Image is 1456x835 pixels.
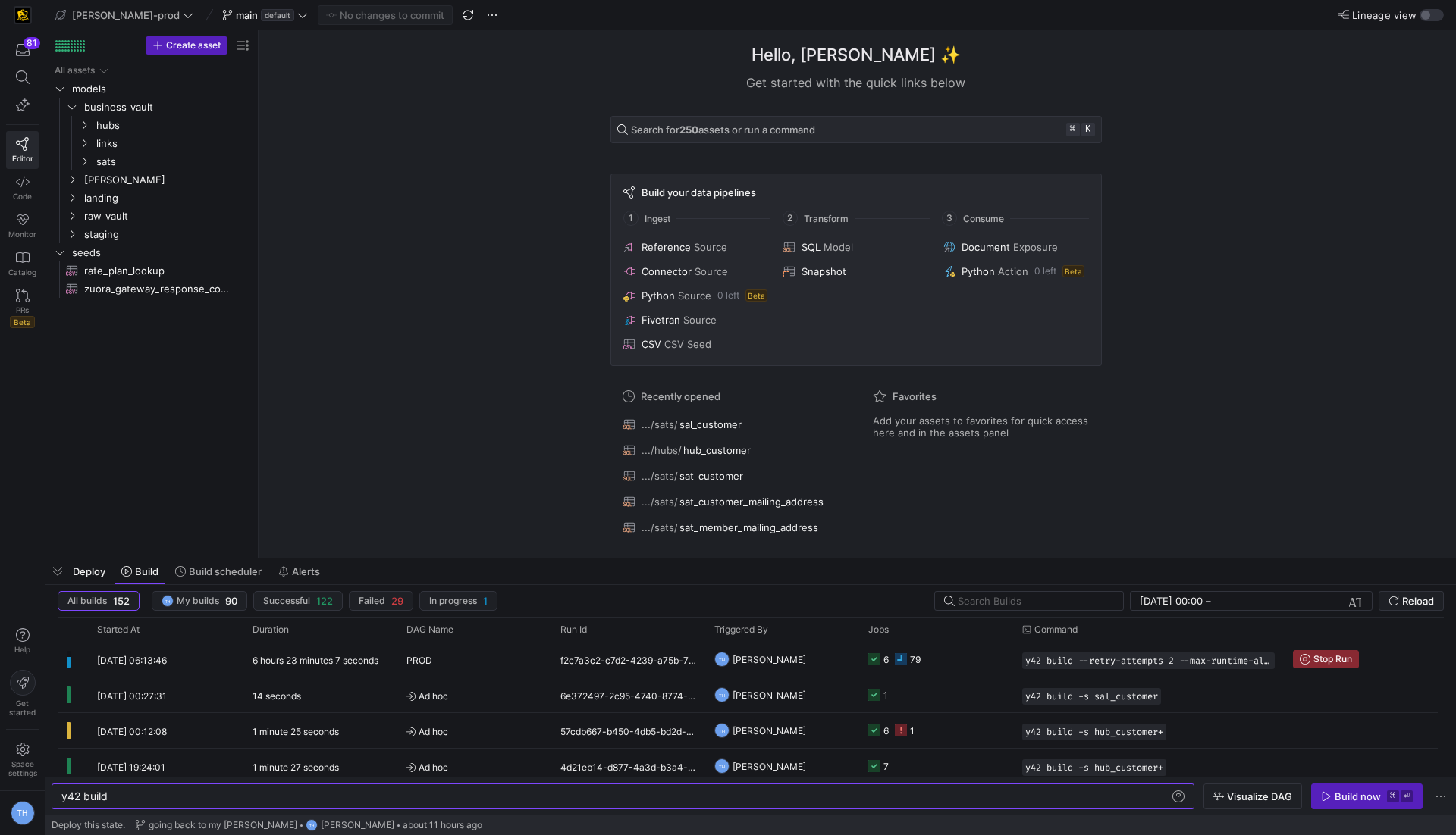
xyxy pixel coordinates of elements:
[1025,691,1158,702] span: y42 build -s sal_customer
[1062,265,1084,277] span: Beta
[11,801,35,825] div: TH
[52,152,252,170] div: Press SPACE to select this row.
[406,714,542,749] span: Ad hoc
[679,124,698,136] strong: 250
[73,565,105,577] span: Deploy
[10,316,35,328] span: Beta
[1034,266,1056,277] span: 0 left
[998,265,1028,277] span: Action
[1387,790,1399,802] kbd: ⌘
[620,414,843,434] button: .../sats/sal_customer
[620,335,771,353] button: CSVCSV Seed
[52,98,252,116] div: Press SPACE to select this row.
[642,289,675,302] span: Python
[316,595,333,607] span: 122
[58,591,140,611] button: All builds152
[6,36,39,64] button: 81
[1379,591,1444,611] button: Reload
[72,244,249,261] span: seeds
[893,390,937,402] span: Favorites
[642,444,682,456] span: .../hubs/
[6,283,39,334] a: PRsBeta
[52,5,197,25] button: [PERSON_NAME]-prod
[218,5,312,25] button: maindefault
[12,154,33,163] span: Editor
[321,820,394,830] span: [PERSON_NAME]
[551,749,705,783] div: 4d21eb14-d877-4a3d-b3a4-e8dc8a80c321
[152,591,247,611] button: THMy builds90
[642,265,692,277] span: Connector
[1313,654,1352,665] span: Stop Run
[745,289,767,302] span: Beta
[642,241,691,253] span: Reference
[177,596,219,606] span: My builds
[1066,123,1080,136] kbd: ⌘
[940,238,1091,256] button: DocumentExposure
[642,521,678,533] span: .../sats/
[958,595,1111,607] input: Search Builds
[642,470,678,482] span: .../sats/
[429,596,477,606] span: In progress
[253,762,339,773] y42-duration: 1 minute 27 seconds
[419,591,497,611] button: In progress1
[359,596,385,606] span: Failed
[131,815,486,835] button: going back to my [PERSON_NAME]TH[PERSON_NAME]about 11 hours ago
[641,390,720,402] span: Recently opened
[1203,783,1302,809] button: Visualize DAG
[1013,241,1058,253] span: Exposure
[6,2,39,28] a: https://storage.googleapis.com/y42-prod-data-exchange/images/uAsz27BndGEK0hZWDFeOjoxA7jCwgK9jE472...
[642,314,680,326] span: Fivetran
[642,186,756,199] span: Build your data pipelines
[631,124,815,136] span: Search for assets or run a command
[910,642,921,677] div: 79
[1293,650,1359,668] button: Stop Run
[253,591,343,611] button: Successful122
[6,131,39,169] a: Editor
[1206,595,1211,607] span: –
[824,241,853,253] span: Model
[8,230,36,239] span: Monitor
[620,440,843,460] button: .../hubs/hub_customer
[620,492,843,511] button: .../sats/sat_customer_mailing_address
[9,699,36,717] span: Get started
[52,280,252,298] div: Press SPACE to select this row.
[84,226,249,243] span: staging
[67,596,107,606] span: All builds
[96,117,249,134] span: hubs
[664,338,711,350] span: CSV Seed
[6,169,39,207] a: Code
[868,624,889,635] span: Jobs
[620,518,843,537] button: .../sats/sat_member_mailing_address
[733,749,806,784] span: [PERSON_NAME]
[620,466,843,486] button: .../sats/sat_customer
[1401,790,1413,802] kbd: ⏎
[271,558,327,584] button: Alerts
[84,189,249,207] span: landing
[679,496,824,508] span: sat_customer_mailing_address
[6,797,39,829] button: TH
[1311,783,1423,809] button: Build now⌘⏎
[97,655,167,666] span: [DATE] 06:13:46
[58,749,1438,784] div: Press SPACE to select this row.
[58,677,1438,713] div: Press SPACE to select this row.
[1402,595,1434,607] span: Reload
[678,289,711,302] span: Source
[52,820,125,830] span: Deploy this state:
[263,596,310,606] span: Successful
[135,565,158,577] span: Build
[6,736,39,784] a: Spacesettings
[733,642,806,677] span: [PERSON_NAME]
[610,116,1102,143] button: Search for250assets or run a command⌘k
[620,262,771,280] button: ConnectorSource
[1034,624,1078,635] span: Command
[1025,727,1163,737] span: y42 build -s hub_customer+
[58,713,1438,749] div: Press SPACE to select this row.
[52,225,252,243] div: Press SPACE to select this row.
[253,726,339,737] y42-duration: 1 minute 25 seconds
[52,280,252,298] a: zuora_gateway_response_codes​​​​​​
[52,243,252,261] div: Press SPACE to select this row.
[560,624,587,635] span: Run Id
[146,36,227,55] button: Create asset
[52,170,252,189] div: Press SPACE to select this row.
[6,245,39,283] a: Catalog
